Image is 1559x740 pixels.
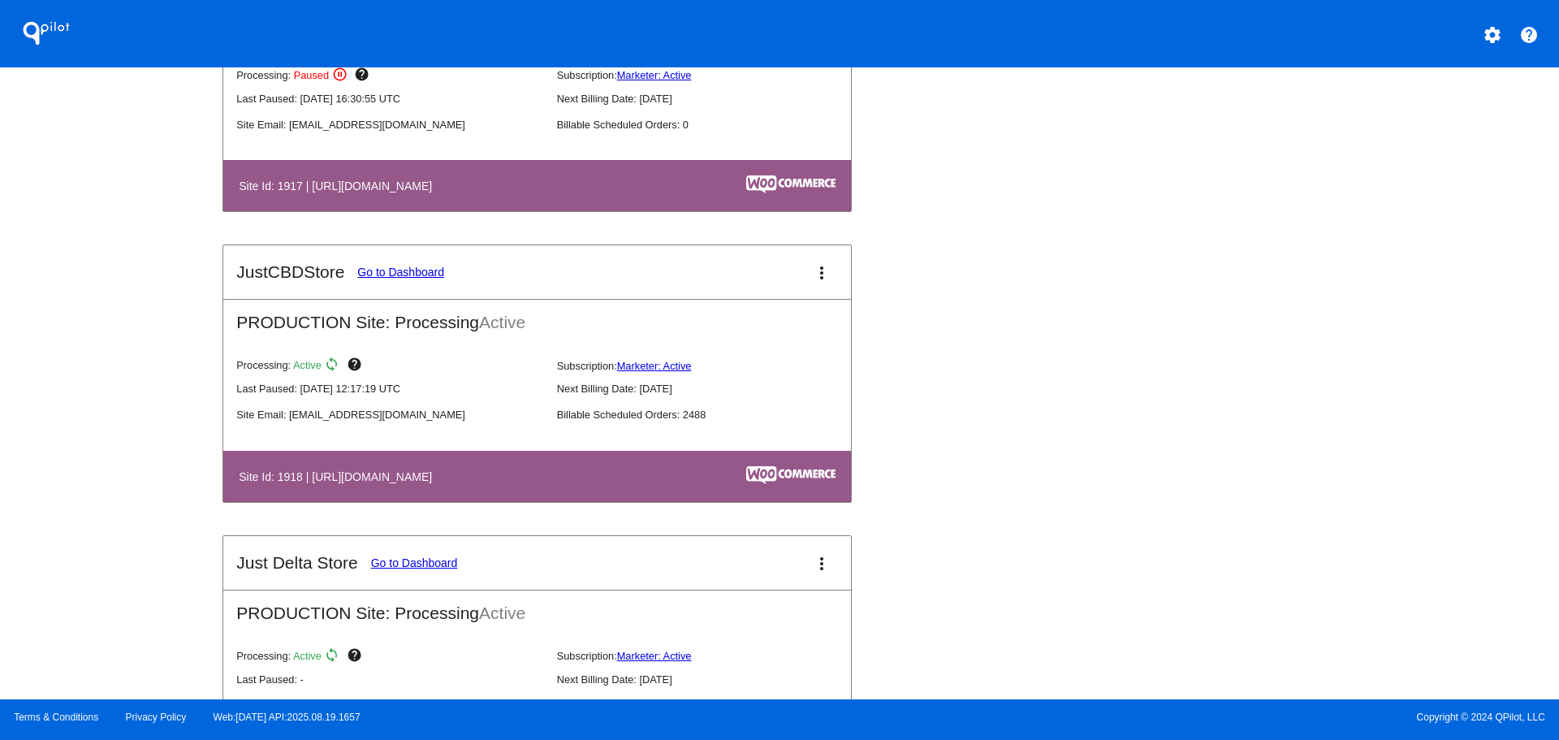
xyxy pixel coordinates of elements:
p: Processing: [236,647,543,667]
span: Copyright © 2024 QPilot, LLC [793,712,1545,723]
mat-icon: settings [1483,25,1502,45]
h4: Site Id: 1918 | [URL][DOMAIN_NAME] [239,470,440,483]
a: Go to Dashboard [371,556,458,569]
h1: QPilot [14,17,79,50]
a: Privacy Policy [126,712,187,723]
h4: Site Id: 1917 | [URL][DOMAIN_NAME] [239,180,440,193]
p: Processing: [236,67,543,86]
span: Active [293,650,322,662]
mat-icon: sync [324,357,343,376]
p: Site Email: [EMAIL_ADDRESS][DOMAIN_NAME] [236,119,543,131]
p: Next Billing Date: [DATE] [557,93,864,105]
p: Subscription: [557,360,864,372]
p: Next Billing Date: [DATE] [557,383,864,395]
mat-icon: help [354,67,374,86]
img: c53aa0e5-ae75-48aa-9bee-956650975ee5 [746,466,836,484]
h2: PRODUCTION Site: Processing [223,300,851,332]
mat-icon: help [347,357,366,376]
p: Site Email: [EMAIL_ADDRESS][DOMAIN_NAME] [236,409,543,421]
p: Next Billing Date: [DATE] [557,673,864,686]
a: Marketer: Active [617,650,692,662]
a: Marketer: Active [617,360,692,372]
span: Active [479,604,525,622]
a: Terms & Conditions [14,712,98,723]
p: Last Paused: - [236,673,543,686]
a: Marketer: Active [617,69,692,81]
p: Last Paused: [DATE] 16:30:55 UTC [236,93,543,105]
p: Last Paused: [DATE] 12:17:19 UTC [236,383,543,395]
h2: PRODUCTION Site: Processing [223,591,851,623]
h2: Just Delta Store [236,553,357,573]
a: Web:[DATE] API:2025.08.19.1657 [214,712,361,723]
mat-icon: help [1519,25,1539,45]
p: Processing: [236,357,543,376]
p: Subscription: [557,69,864,81]
span: Paused [294,69,329,81]
img: c53aa0e5-ae75-48aa-9bee-956650975ee5 [746,175,836,193]
mat-icon: help [347,647,366,667]
span: Active [479,313,525,331]
mat-icon: sync [324,647,343,667]
p: Billable Scheduled Orders: 2488 [557,409,864,421]
mat-icon: more_vert [812,554,831,573]
mat-icon: more_vert [812,263,831,283]
p: Billable Scheduled Orders: 0 [557,119,864,131]
span: Active [293,360,322,372]
a: Go to Dashboard [357,266,444,279]
h2: JustCBDStore [236,262,344,282]
p: Subscription: [557,650,864,662]
mat-icon: pause_circle_outline [332,67,352,86]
